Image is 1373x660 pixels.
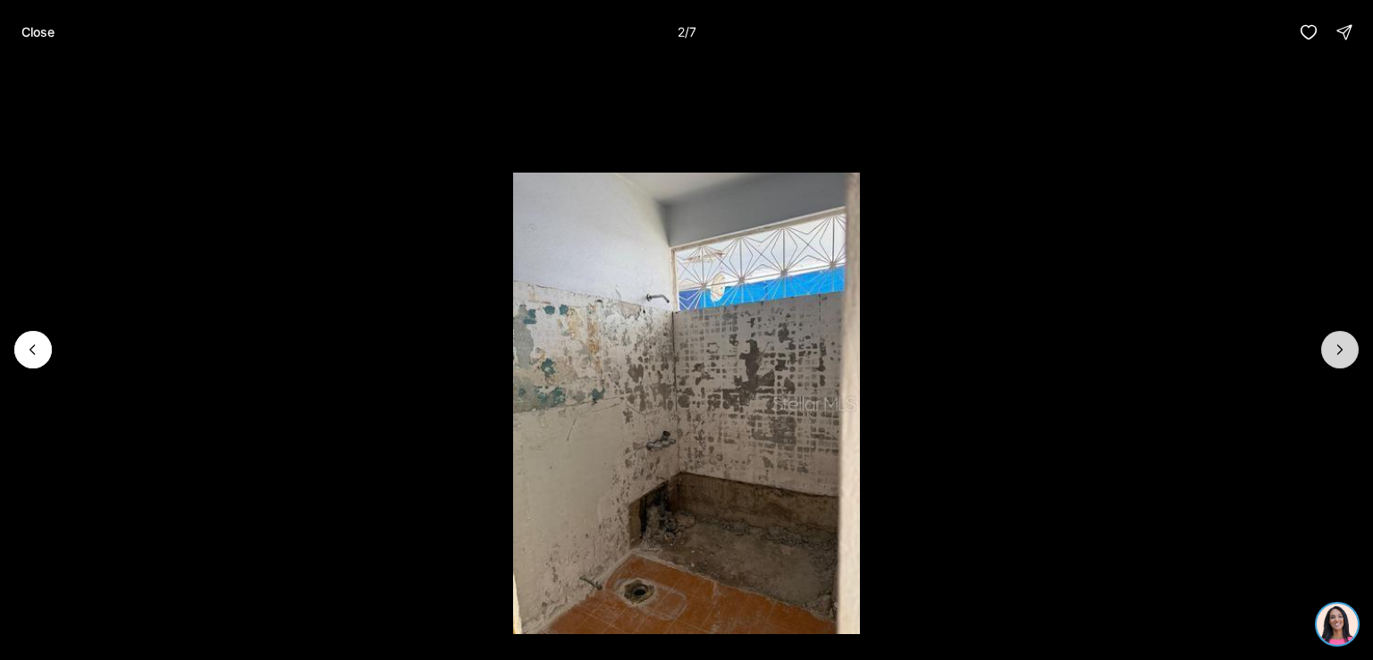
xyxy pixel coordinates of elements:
img: be3d4b55-7850-4bcb-9297-a2f9cd376e78.png [11,11,52,52]
button: Previous slide [14,331,52,368]
p: 2 / 7 [678,24,696,39]
button: Next slide [1321,331,1359,368]
button: Close [11,14,65,50]
p: Close [21,25,55,39]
